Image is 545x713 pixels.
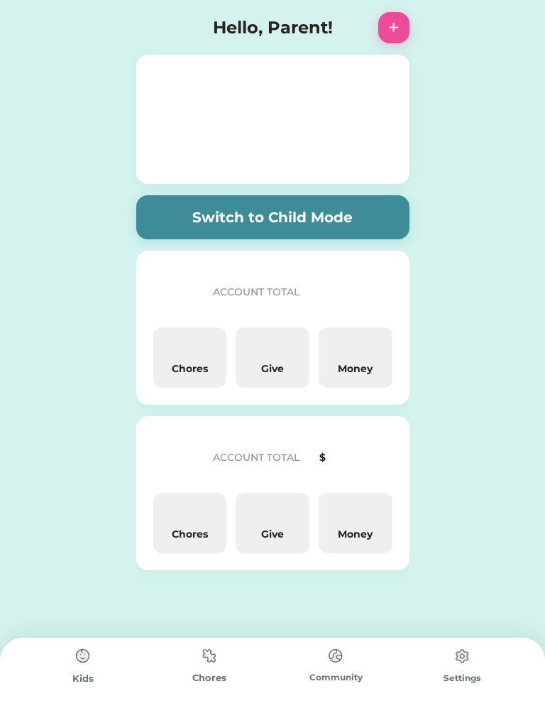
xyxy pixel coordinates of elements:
[213,285,314,300] div: ACCOUNT TOTAL
[20,672,146,686] div: Kids
[448,642,476,670] img: type%3Dchores%2C%20state%3Ddefault.svg
[195,642,224,670] img: type%3Dchores%2C%20state%3Ddefault.svg
[153,268,199,313] img: yH5BAEAAAAALAAAAAABAAEAAAIBRAA7
[213,15,333,40] h4: Hello, Parent!
[136,195,409,239] button: Switch to Child Mode
[264,504,281,521] img: yH5BAEAAAAALAAAAAABAAEAAAIBRAA7
[241,527,304,542] div: Give
[213,450,314,465] div: ACCOUNT TOTAL
[347,504,364,521] img: yH5BAEAAAAALAAAAAABAAEAAAIBRAA7
[136,12,167,43] img: yH5BAEAAAAALAAAAAABAAEAAAIBRAA7
[69,642,97,670] img: type%3Dchores%2C%20state%3Ddefault.svg
[272,671,399,684] div: Community
[347,339,364,356] img: yH5BAEAAAAALAAAAAABAAEAAAIBRAA7
[159,361,221,376] div: Chores
[181,504,198,521] img: yH5BAEAAAAALAAAAAABAAEAAAIBRAA7
[146,671,272,685] div: Chores
[173,59,372,180] img: yH5BAEAAAAALAAAAAABAAEAAAIBRAA7
[159,527,221,542] div: Chores
[319,450,392,465] div: $
[321,642,350,670] img: type%3Dchores%2C%20state%3Ddefault.svg
[378,12,409,43] button: +
[399,672,525,685] div: Settings
[153,433,199,479] img: yH5BAEAAAAALAAAAAABAAEAAAIBRAA7
[264,339,281,356] img: yH5BAEAAAAALAAAAAABAAEAAAIBRAA7
[181,339,198,356] img: yH5BAEAAAAALAAAAAABAAEAAAIBRAA7
[241,361,304,376] div: Give
[324,361,387,376] div: Money
[324,527,387,542] div: Money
